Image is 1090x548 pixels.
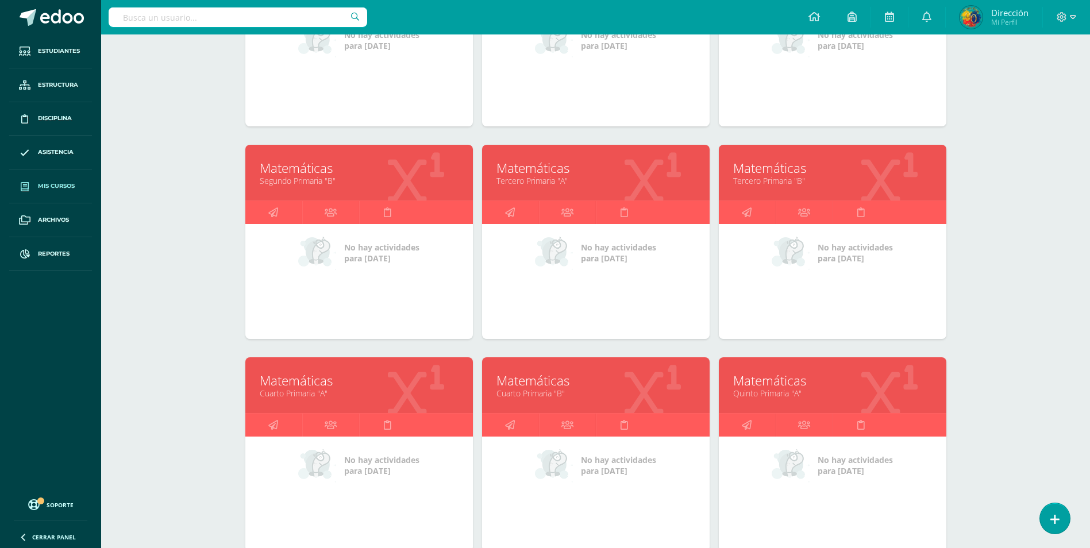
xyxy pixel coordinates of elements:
a: Matemáticas [496,159,695,177]
span: Mis cursos [38,182,75,191]
img: no_activities_small.png [535,23,573,57]
img: no_activities_small.png [298,236,336,270]
img: no_activities_small.png [535,448,573,483]
a: Cuarto Primaria "A" [260,388,459,399]
span: No hay actividades para [DATE] [344,454,419,476]
a: Reportes [9,237,92,271]
span: Cerrar panel [32,533,76,541]
span: Estructura [38,80,78,90]
span: No hay actividades para [DATE] [581,29,656,51]
span: No hay actividades para [DATE] [818,242,893,264]
a: Tercero Primaria "A" [496,175,695,186]
img: no_activities_small.png [535,236,573,270]
a: Estructura [9,68,92,102]
img: no_activities_small.png [298,448,336,483]
span: Disciplina [38,114,72,123]
a: Tercero Primaria "B" [733,175,932,186]
span: No hay actividades para [DATE] [818,454,893,476]
span: No hay actividades para [DATE] [344,29,419,51]
span: No hay actividades para [DATE] [581,242,656,264]
a: Matemáticas [733,159,932,177]
span: Dirección [991,7,1029,18]
img: no_activities_small.png [298,23,336,57]
a: Archivos [9,203,92,237]
a: Soporte [14,496,87,512]
span: No hay actividades para [DATE] [818,29,893,51]
span: Estudiantes [38,47,80,56]
span: Soporte [47,501,74,509]
a: Segundo Primaria "B" [260,175,459,186]
img: fa07af9e3d6a1b743949df68cf828de4.png [960,6,983,29]
a: Matemáticas [260,372,459,389]
a: Estudiantes [9,34,92,68]
a: Matemáticas [260,159,459,177]
span: No hay actividades para [DATE] [581,454,656,476]
span: No hay actividades para [DATE] [344,242,419,264]
input: Busca un usuario... [109,7,367,27]
img: no_activities_small.png [772,448,810,483]
span: Reportes [38,249,70,258]
a: Quinto Primaria "A" [733,388,932,399]
a: Disciplina [9,102,92,136]
a: Asistencia [9,136,92,169]
img: no_activities_small.png [772,236,810,270]
a: Matemáticas [733,372,932,389]
span: Asistencia [38,148,74,157]
a: Mis cursos [9,169,92,203]
span: Archivos [38,215,69,225]
a: Cuarto Primaria "B" [496,388,695,399]
span: Mi Perfil [991,17,1029,27]
img: no_activities_small.png [772,23,810,57]
a: Matemáticas [496,372,695,389]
